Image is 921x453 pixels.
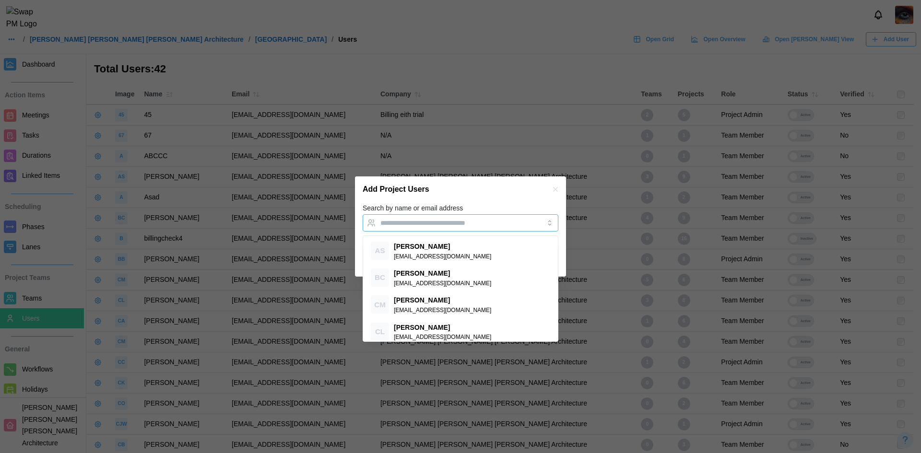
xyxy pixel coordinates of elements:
label: Search by name or email address [363,203,463,214]
div: CL [371,323,389,341]
div: [EMAIL_ADDRESS][DOMAIN_NAME] [394,333,491,342]
div: [PERSON_NAME] [394,242,491,252]
div: [EMAIL_ADDRESS][DOMAIN_NAME] [394,252,491,261]
div: [PERSON_NAME] [394,268,491,279]
div: [EMAIL_ADDRESS][DOMAIN_NAME] [394,306,491,315]
div: [EMAIL_ADDRESS][DOMAIN_NAME] [394,279,491,288]
div: BC [371,268,389,287]
div: AS [371,242,389,260]
div: CM [371,295,389,314]
h2: Add Project Users [363,186,429,193]
div: [PERSON_NAME] [394,323,491,333]
div: [PERSON_NAME] [394,295,491,306]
